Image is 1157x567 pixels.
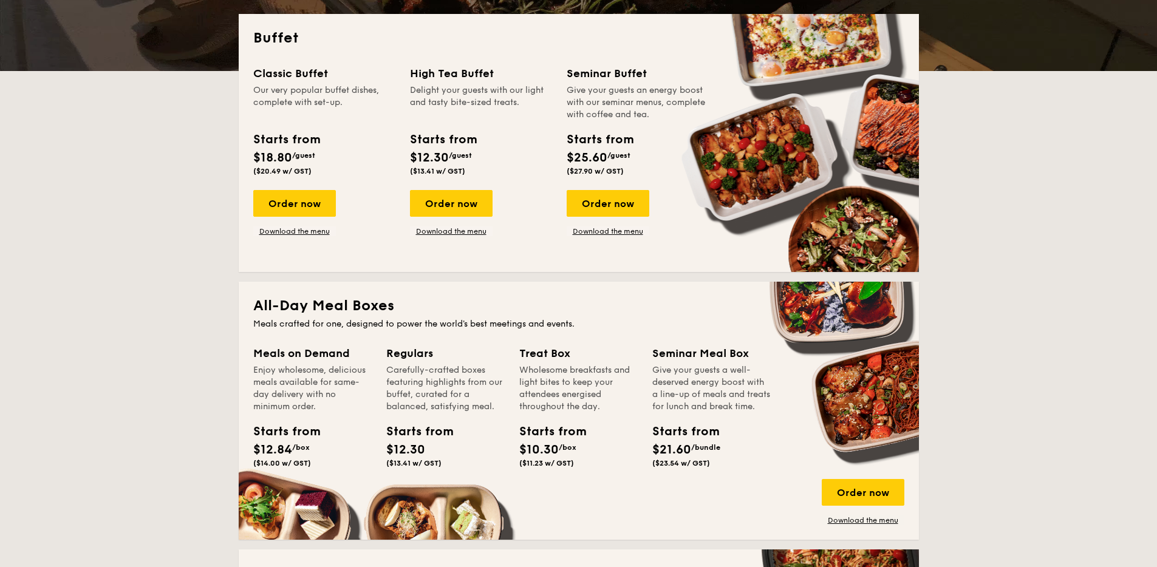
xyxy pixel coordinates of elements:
[652,443,691,457] span: $21.60
[253,29,904,48] h2: Buffet
[253,459,311,467] span: ($14.00 w/ GST)
[253,84,395,121] div: Our very popular buffet dishes, complete with set-up.
[292,443,310,452] span: /box
[567,151,607,165] span: $25.60
[559,443,576,452] span: /box
[410,190,493,217] div: Order now
[567,84,709,121] div: Give your guests an energy boost with our seminar menus, complete with coffee and tea.
[822,515,904,525] a: Download the menu
[253,318,904,330] div: Meals crafted for one, designed to power the world's best meetings and events.
[652,459,710,467] span: ($23.54 w/ GST)
[253,364,372,413] div: Enjoy wholesome, delicious meals available for same-day delivery with no minimum order.
[253,345,372,362] div: Meals on Demand
[253,65,395,82] div: Classic Buffet
[410,151,449,165] span: $12.30
[253,190,336,217] div: Order now
[519,459,574,467] span: ($11.23 w/ GST)
[652,423,707,441] div: Starts from
[519,364,638,413] div: Wholesome breakfasts and light bites to keep your attendees energised throughout the day.
[410,131,476,149] div: Starts from
[253,151,292,165] span: $18.80
[410,167,465,175] span: ($13.41 w/ GST)
[386,364,505,413] div: Carefully-crafted boxes featuring highlights from our buffet, curated for a balanced, satisfying ...
[386,423,441,441] div: Starts from
[292,151,315,160] span: /guest
[449,151,472,160] span: /guest
[253,296,904,316] h2: All-Day Meal Boxes
[567,167,624,175] span: ($27.90 w/ GST)
[652,364,771,413] div: Give your guests a well-deserved energy boost with a line-up of meals and treats for lunch and br...
[386,345,505,362] div: Regulars
[519,423,574,441] div: Starts from
[822,479,904,506] div: Order now
[253,226,336,236] a: Download the menu
[567,190,649,217] div: Order now
[567,65,709,82] div: Seminar Buffet
[410,226,493,236] a: Download the menu
[652,345,771,362] div: Seminar Meal Box
[410,65,552,82] div: High Tea Buffet
[253,443,292,457] span: $12.84
[386,459,442,467] span: ($13.41 w/ GST)
[691,443,720,452] span: /bundle
[607,151,630,160] span: /guest
[519,345,638,362] div: Treat Box
[567,226,649,236] a: Download the menu
[567,131,633,149] div: Starts from
[253,167,312,175] span: ($20.49 w/ GST)
[386,443,425,457] span: $12.30
[253,131,319,149] div: Starts from
[410,84,552,121] div: Delight your guests with our light and tasty bite-sized treats.
[519,443,559,457] span: $10.30
[253,423,308,441] div: Starts from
